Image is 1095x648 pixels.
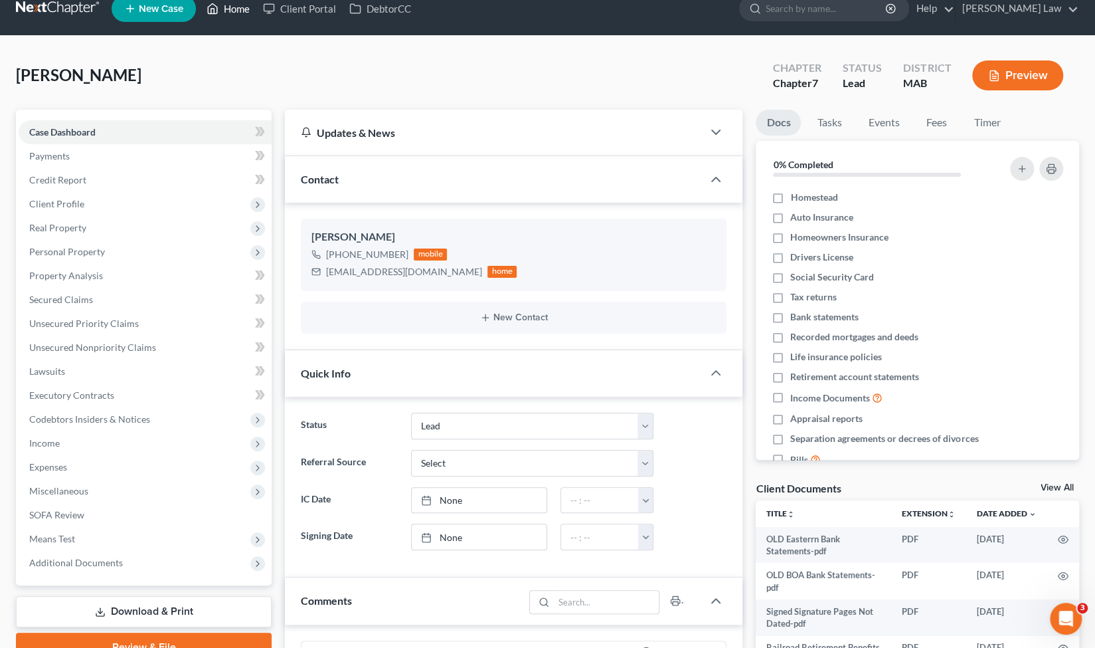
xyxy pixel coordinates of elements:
[301,594,352,607] span: Comments
[790,251,853,264] span: Drivers License
[487,266,517,278] div: home
[790,330,918,344] span: Recorded mortgages and deeds
[1041,483,1074,492] a: View All
[790,453,808,467] span: Bills
[977,508,1037,518] a: Date Added expand_more
[29,389,114,401] span: Executory Contracts
[19,503,272,527] a: SOFA Review
[561,488,639,513] input: -- : --
[16,596,272,627] a: Download & Print
[326,248,408,261] div: [PHONE_NUMBER]
[790,211,853,224] span: Auto Insurance
[29,437,60,449] span: Income
[773,159,833,170] strong: 0% Completed
[19,264,272,288] a: Property Analysis
[301,173,339,185] span: Contact
[966,599,1047,636] td: [DATE]
[790,391,870,405] span: Income Documents
[790,231,888,244] span: Homeowners Insurance
[19,336,272,360] a: Unsecured Nonpriority Claims
[294,450,404,477] label: Referral Source
[311,229,716,245] div: [PERSON_NAME]
[29,318,139,329] span: Unsecured Priority Claims
[412,524,547,550] a: None
[756,110,801,136] a: Docs
[29,342,156,353] span: Unsecured Nonpriority Claims
[966,527,1047,564] td: [DATE]
[790,370,919,383] span: Retirement account statements
[790,432,978,445] span: Separation agreements or decrees of divorces
[294,413,404,439] label: Status
[301,126,687,140] div: Updates & News
[29,198,84,209] span: Client Profile
[1029,510,1037,518] i: expand_more
[756,599,891,636] td: Signed Signature Pages Not Dated-pdf
[29,366,65,377] span: Lawsuits
[29,174,86,185] span: Credit Report
[29,533,75,544] span: Means Test
[1077,603,1088,613] span: 3
[766,508,795,518] a: Titleunfold_more
[902,508,956,518] a: Extensionunfold_more
[19,312,272,336] a: Unsecured Priority Claims
[843,76,882,91] div: Lead
[29,222,86,233] span: Real Property
[29,461,67,473] span: Expenses
[29,246,105,257] span: Personal Property
[29,557,123,568] span: Additional Documents
[412,488,547,513] a: None
[891,599,966,636] td: PDF
[29,413,150,425] span: Codebtors Insiders & Notices
[294,487,404,514] label: IC Date
[966,563,1047,599] td: [DATE]
[756,563,891,599] td: OLD BOA Bank Statements-pdf
[554,591,659,613] input: Search...
[903,76,951,91] div: MAB
[326,265,482,278] div: [EMAIL_ADDRESS][DOMAIN_NAME]
[311,312,716,323] button: New Contact
[790,270,874,284] span: Social Security Card
[790,310,859,324] span: Bank statements
[19,144,272,168] a: Payments
[790,191,837,204] span: Homestead
[139,4,183,14] span: New Case
[915,110,958,136] a: Fees
[414,249,447,261] div: mobile
[19,288,272,312] a: Secured Claims
[19,168,272,192] a: Credit Report
[903,60,951,76] div: District
[29,485,88,496] span: Miscellaneous
[29,150,70,162] span: Payments
[294,524,404,550] label: Signing Date
[963,110,1011,136] a: Timer
[972,60,1063,90] button: Preview
[29,509,84,520] span: SOFA Review
[301,367,351,379] span: Quick Info
[29,270,103,281] span: Property Analysis
[790,290,837,304] span: Tax returns
[19,120,272,144] a: Case Dashboard
[857,110,910,136] a: Events
[948,510,956,518] i: unfold_more
[756,481,841,495] div: Client Documents
[790,350,882,364] span: Life insurance policies
[1050,603,1082,635] iframe: Intercom live chat
[19,383,272,407] a: Executory Contracts
[787,510,795,518] i: unfold_more
[812,76,818,89] span: 7
[29,294,93,305] span: Secured Claims
[773,60,821,76] div: Chapter
[806,110,852,136] a: Tasks
[891,527,966,564] td: PDF
[19,360,272,383] a: Lawsuits
[756,527,891,564] td: OLD Easterrn Bank Statements-pdf
[16,65,141,84] span: [PERSON_NAME]
[773,76,821,91] div: Chapter
[790,412,863,425] span: Appraisal reports
[843,60,882,76] div: Status
[29,126,96,138] span: Case Dashboard
[891,563,966,599] td: PDF
[561,524,639,550] input: -- : --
